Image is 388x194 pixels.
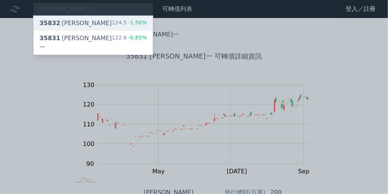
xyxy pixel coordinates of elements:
a: 35831[PERSON_NAME]一 122.6-0.85% [33,31,153,55]
a: 35832[PERSON_NAME] 124.5-1.50% [33,16,153,31]
span: 35832 [39,20,60,27]
span: -1.50% [127,20,147,26]
span: -0.85% [127,35,147,41]
div: [PERSON_NAME]一 [39,34,112,52]
span: 35831 [39,35,60,42]
div: 124.5 [112,19,147,28]
iframe: Chat Widget [350,158,388,194]
div: 122.6 [112,34,147,52]
div: 聊天小工具 [350,158,388,194]
div: [PERSON_NAME] [39,19,112,28]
